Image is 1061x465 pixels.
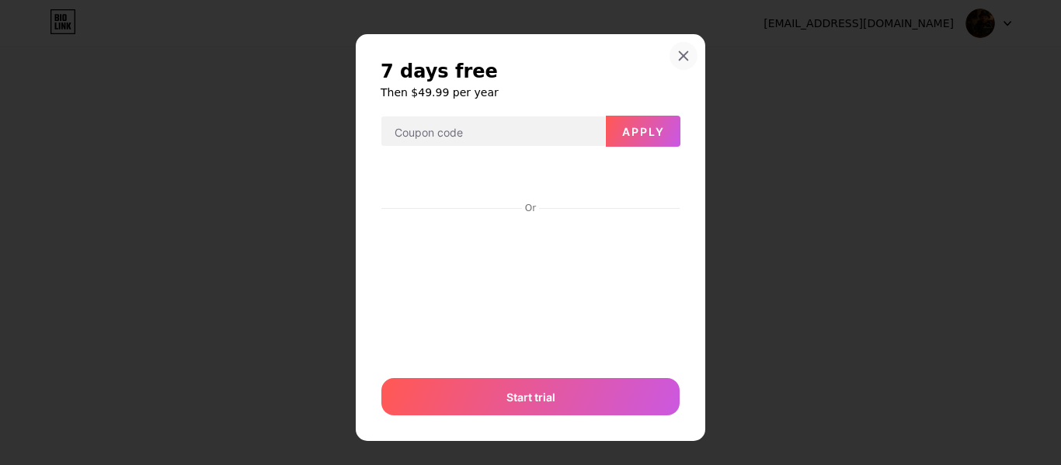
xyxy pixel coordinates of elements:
button: Apply [606,116,680,147]
div: Or [522,202,539,214]
iframe: Secure payment input frame [378,216,683,363]
input: Coupon code [381,116,605,147]
iframe: Secure payment button frame [381,160,680,197]
span: Apply [622,125,665,138]
span: 7 days free [381,59,498,84]
h6: Then $49.99 per year [381,85,680,100]
span: Start trial [506,389,555,405]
